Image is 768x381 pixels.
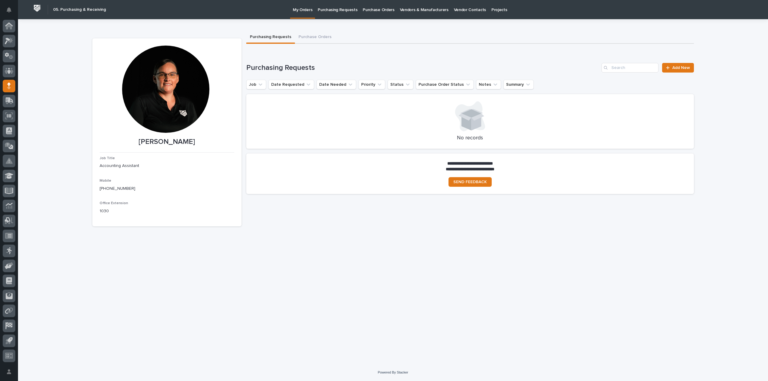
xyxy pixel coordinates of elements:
[378,371,408,374] a: Powered By Stacker
[316,80,356,89] button: Date Needed
[7,7,15,17] div: Notifications
[448,177,492,187] a: SEND FEEDBACK
[100,186,135,191] a: [PHONE_NUMBER]
[31,3,43,14] img: Workspace Logo
[503,80,534,89] button: Summary
[100,163,234,169] p: Accounting Assistant
[295,31,335,44] button: Purchase Orders
[100,179,111,183] span: Mobile
[601,63,658,73] input: Search
[268,80,314,89] button: Date Requested
[100,156,115,160] span: Job Title
[100,201,128,205] span: Office Extension
[358,80,385,89] button: Priority
[3,4,15,16] button: Notifications
[53,7,106,12] h2: 05. Purchasing & Receiving
[672,66,690,70] span: Add New
[246,31,295,44] button: Purchasing Requests
[476,80,501,89] button: Notes
[246,80,266,89] button: Job
[100,138,234,146] p: [PERSON_NAME]
[246,64,599,72] h1: Purchasing Requests
[662,63,694,73] a: Add New
[100,208,234,214] p: 1030
[388,80,413,89] button: Status
[453,180,487,184] span: SEND FEEDBACK
[253,135,687,141] p: No records
[416,80,474,89] button: Purchase Order Status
